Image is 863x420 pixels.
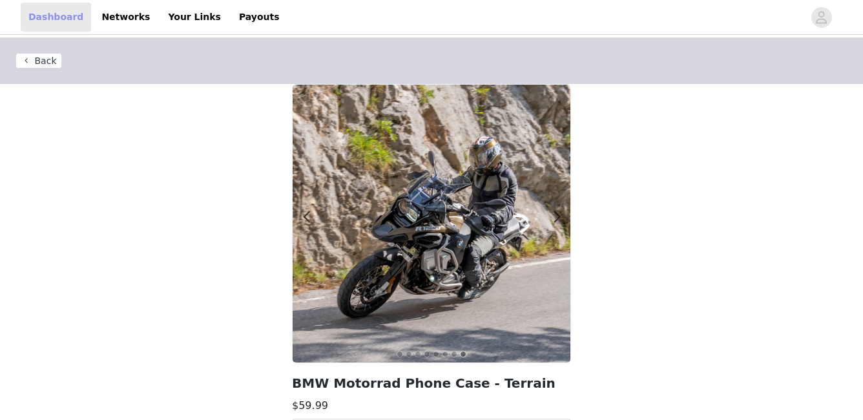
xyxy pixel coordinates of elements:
[21,3,91,32] a: Dashboard
[451,351,457,357] button: 7
[460,351,466,357] button: 8
[442,351,448,357] button: 6
[415,351,421,357] button: 3
[433,351,439,357] button: 5
[397,351,403,357] button: 1
[16,53,62,68] button: Back
[424,351,430,357] button: 4
[94,3,158,32] a: Networks
[406,351,412,357] button: 2
[292,373,571,393] h2: BMW Motorrad Phone Case - Terrain
[815,7,827,28] div: avatar
[231,3,287,32] a: Payouts
[292,398,571,414] h3: $59.99
[160,3,229,32] a: Your Links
